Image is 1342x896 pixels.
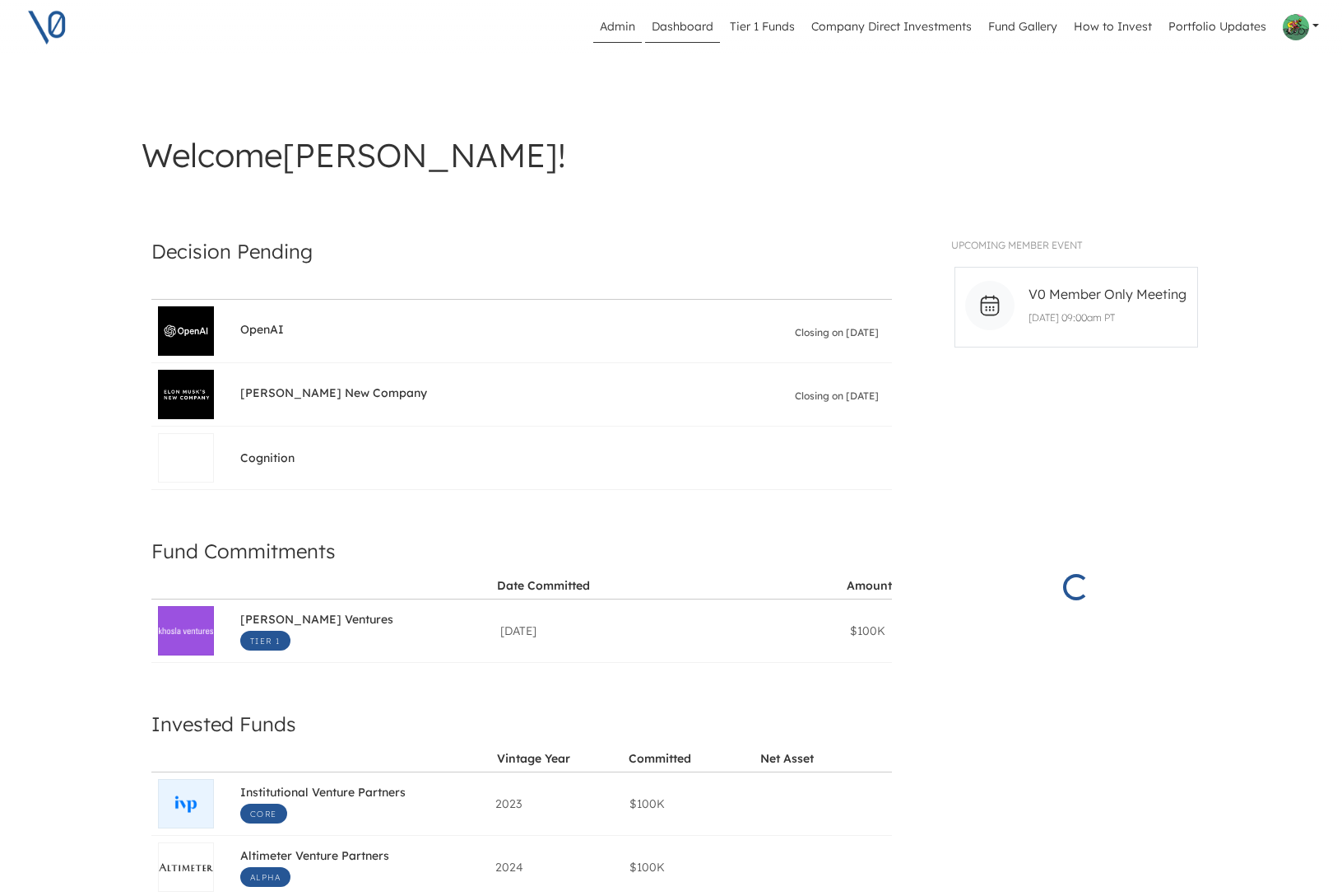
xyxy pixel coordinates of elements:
[151,534,892,568] h4: Fund Commitments
[159,451,213,464] img: Cognition
[151,234,892,268] h4: Decision Pending
[495,859,616,875] div: 2024
[645,12,720,43] a: Dashboard
[593,12,642,43] a: Admin
[795,324,879,341] span: Closing on [DATE]
[159,388,213,402] img: Elon Musk's New Company
[805,12,978,43] a: Company Direct Investments
[240,385,427,404] span: [PERSON_NAME] New Company
[240,450,295,469] span: Cognition
[240,867,291,887] span: Alpha
[847,578,892,593] div: Amount
[240,322,284,341] span: OpenAI
[1283,14,1309,40] img: Profile
[951,239,1083,251] span: UPCOMING MEMBER EVENT
[151,707,892,741] h4: Invested Funds
[500,623,748,639] div: [DATE]
[497,578,590,593] div: Date Committed
[240,785,406,804] span: Institutional Venture Partners
[761,623,885,639] div: $100K
[26,7,67,48] img: V0 logo
[629,859,750,875] div: $100K
[1022,310,1191,325] p: [DATE] 09:00am PT
[629,796,750,812] div: $100K
[142,135,1201,175] h3: Welcome [PERSON_NAME] !
[760,751,814,766] div: Net Asset
[982,12,1064,43] a: Fund Gallery
[240,804,287,824] span: Core
[795,388,879,404] span: Closing on [DATE]
[159,324,213,338] img: OpenAI
[1067,12,1159,43] a: How to Invest
[723,12,801,43] a: Tier 1 Funds
[1029,284,1186,304] span: V0 Member Only Meeting
[629,751,691,766] div: Committed
[495,796,616,812] div: 2023
[497,751,570,766] div: Vintage Year
[1162,12,1273,43] a: Portfolio Updates
[240,612,393,631] span: [PERSON_NAME] Ventures
[240,848,389,867] span: Altimeter Venture Partners
[240,631,290,651] span: Tier 1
